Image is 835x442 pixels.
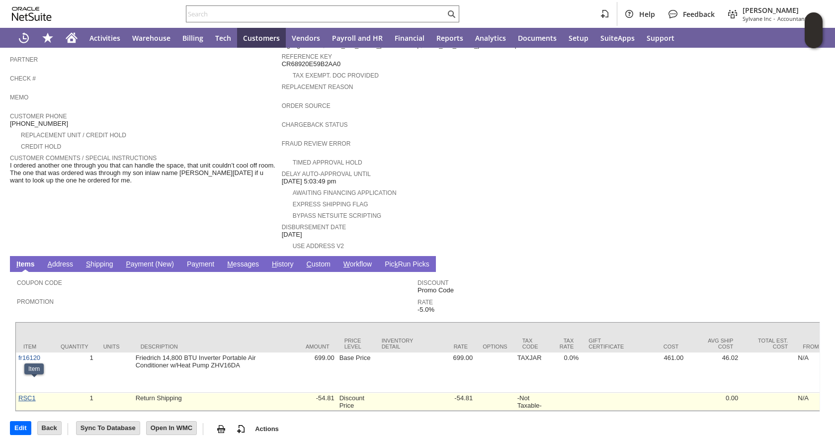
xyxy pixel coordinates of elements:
[307,260,312,268] span: C
[282,177,336,185] span: [DATE] 5:03:49 pm
[395,33,424,43] span: Financial
[282,102,331,109] a: Order Source
[53,393,96,411] td: 1
[805,31,823,49] span: Oracle Guided Learning Widget. To move around, please hold and drag
[215,423,227,435] img: print.svg
[227,260,233,268] span: M
[147,422,197,435] input: Open In WMC
[343,260,350,268] span: W
[60,28,83,48] a: Home
[428,344,468,350] div: Rate
[38,422,61,435] input: Back
[17,298,54,305] a: Promotion
[807,258,819,270] a: Unrolled view on
[42,32,54,44] svg: Shortcuts
[141,344,275,350] div: Description
[304,260,333,269] a: Custom
[382,260,431,269] a: PickRun Picks
[332,33,383,43] span: Payroll and HR
[184,260,217,269] a: Payment
[282,140,351,147] a: Fraud Review Error
[282,84,353,90] a: Replacement reason
[186,8,445,20] input: Search
[103,344,126,350] div: Units
[282,353,337,393] td: 699.00
[282,60,341,68] span: CR68920E59B2AA0
[647,33,674,43] span: Support
[48,260,52,268] span: A
[382,338,414,350] div: Inventory Detail
[10,162,277,184] span: I ordered another one through you that can handle the space, that unit couldn’t cool off room. Th...
[18,32,30,44] svg: Recent Records
[337,353,374,393] td: Base Price
[23,344,46,350] div: Item
[683,9,715,19] span: Feedback
[469,28,512,48] a: Analytics
[777,15,817,22] span: Accountant (F1)
[83,260,116,269] a: Shipping
[292,33,320,43] span: Vendors
[483,344,507,350] div: Options
[743,5,817,15] span: [PERSON_NAME]
[518,33,557,43] span: Documents
[215,33,231,43] span: Tech
[600,33,635,43] span: SuiteApps
[10,75,36,82] a: Check #
[61,344,88,350] div: Quantity
[631,353,686,393] td: 461.00
[282,224,346,231] a: Disbursement Date
[686,353,741,393] td: 46.02
[28,365,40,372] div: Item
[588,338,624,350] div: Gift Certificate
[293,189,397,196] a: Awaiting Financing Application
[269,260,296,269] a: History
[282,231,302,239] span: [DATE]
[209,28,237,48] a: Tech
[17,279,62,286] a: Coupon Code
[10,155,157,162] a: Customer Comments / Special Instructions
[475,33,506,43] span: Analytics
[182,33,203,43] span: Billing
[512,28,563,48] a: Documents
[552,353,582,393] td: 0.0%
[693,338,733,350] div: Avg Ship Cost
[126,28,176,48] a: Warehouse
[18,394,36,402] a: RSC1
[293,159,362,166] a: Timed Approval Hold
[639,9,655,19] span: Help
[341,260,374,269] a: Workflow
[12,28,36,48] a: Recent Records
[420,393,475,411] td: -54.81
[132,33,170,43] span: Warehouse
[133,353,282,393] td: Friedrich 14,800 BTU Inverter Portable Air Conditioner w/Heat Pump ZHV16DA
[10,422,31,435] input: Edit
[272,260,277,268] span: H
[10,94,28,101] a: Memo
[417,299,433,306] a: Rate
[563,28,594,48] a: Setup
[417,279,449,286] a: Discount
[195,260,199,268] span: y
[639,344,678,350] div: Cost
[594,28,641,48] a: SuiteApps
[282,393,337,411] td: -54.81
[293,212,381,219] a: Bypass NetSuite Scripting
[243,33,280,43] span: Customers
[445,8,457,20] svg: Search
[89,33,120,43] span: Activities
[21,132,126,139] a: Replacement Unit / Credit Hold
[18,354,40,361] a: fr16120
[805,12,823,48] iframe: Click here to launch Oracle Guided Learning Help Panel
[293,243,344,250] a: Use Address V2
[344,338,367,350] div: Price Level
[251,425,283,433] a: Actions
[10,113,67,120] a: Customer Phone
[10,120,68,128] span: [PHONE_NUMBER]
[21,143,61,150] a: Credit Hold
[293,201,368,208] a: Express Shipping Flag
[395,260,398,268] span: k
[10,56,38,63] a: Partner
[126,260,130,268] span: P
[282,53,332,60] a: Reference Key
[12,7,52,21] svg: logo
